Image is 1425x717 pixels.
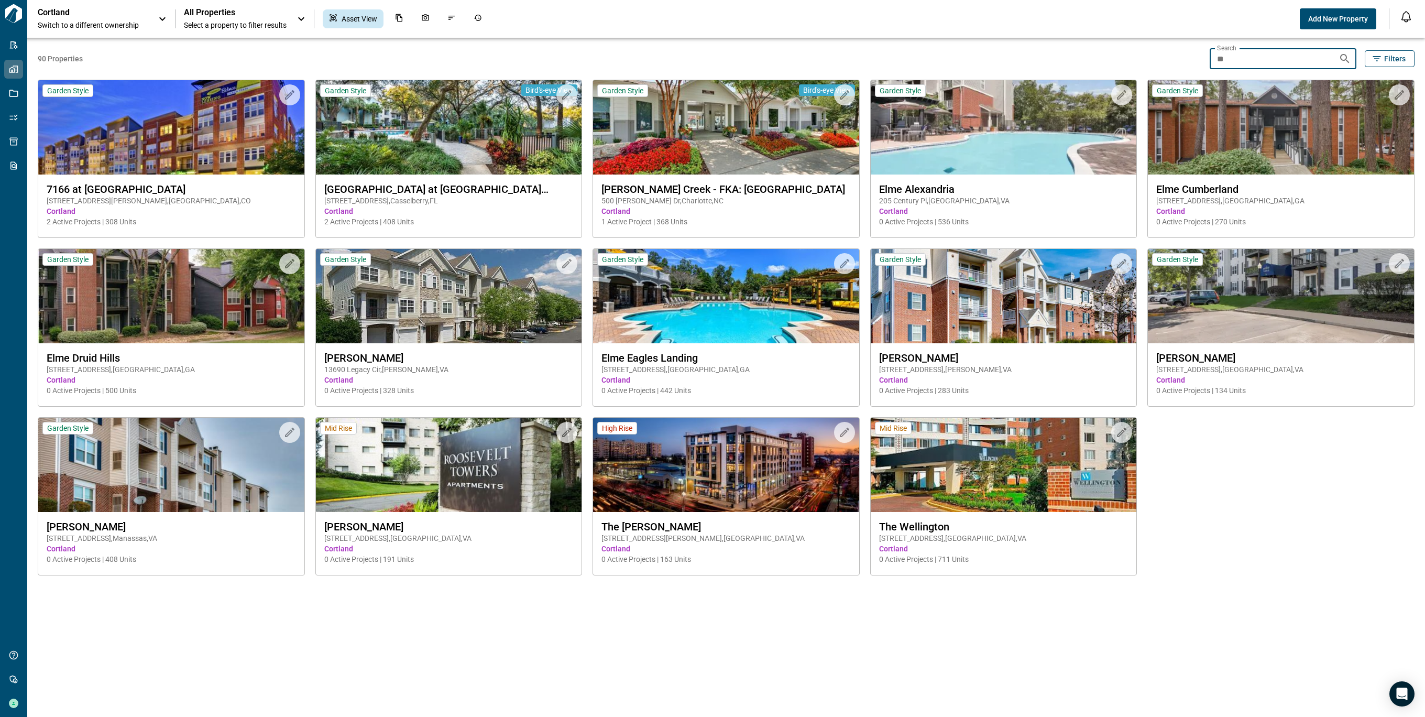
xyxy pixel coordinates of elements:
[601,385,851,396] span: 0 Active Projects | 442 Units
[47,520,296,533] span: [PERSON_NAME]
[601,364,851,375] span: [STREET_ADDRESS] , [GEOGRAPHIC_DATA] , GA
[1148,80,1414,175] img: property-asset
[879,183,1128,195] span: Elme Alexandria
[324,544,574,554] span: Cortland
[1398,8,1415,25] button: Open notification feed
[593,80,859,175] img: property-asset
[879,206,1128,216] span: Cortland
[324,206,574,216] span: Cortland
[47,86,89,95] span: Garden Style
[601,216,851,227] span: 1 Active Project | 368 Units
[38,7,132,18] p: Cortland
[47,533,296,544] span: [STREET_ADDRESS] , Manassas , VA
[879,520,1128,533] span: The Wellington
[879,195,1128,206] span: 205 Century Pl , [GEOGRAPHIC_DATA] , VA
[38,418,304,512] img: property-asset
[324,520,574,533] span: [PERSON_NAME]
[324,216,574,227] span: 2 Active Projects | 408 Units
[47,216,296,227] span: 2 Active Projects | 308 Units
[879,375,1128,385] span: Cortland
[1156,216,1406,227] span: 0 Active Projects | 270 Units
[415,9,436,28] div: Photos
[879,544,1128,554] span: Cortland
[441,9,462,28] div: Issues & Info
[1300,8,1376,29] button: Add New Property
[325,86,366,95] span: Garden Style
[880,86,921,95] span: Garden Style
[879,385,1128,396] span: 0 Active Projects | 283 Units
[601,195,851,206] span: 500 [PERSON_NAME] Dr , Charlotte , NC
[1156,352,1406,364] span: [PERSON_NAME]
[38,249,304,343] img: property-asset
[316,249,582,343] img: property-asset
[1217,44,1236,52] label: Search
[1334,48,1355,69] button: Search properties
[871,249,1137,343] img: property-asset
[879,533,1128,544] span: [STREET_ADDRESS] , [GEOGRAPHIC_DATA] , VA
[324,533,574,544] span: [STREET_ADDRESS] , [GEOGRAPHIC_DATA] , VA
[325,255,366,264] span: Garden Style
[47,423,89,433] span: Garden Style
[601,520,851,533] span: The [PERSON_NAME]
[342,14,377,24] span: Asset View
[316,418,582,512] img: property-asset
[38,20,148,30] span: Switch to a different ownership
[324,375,574,385] span: Cortland
[1157,86,1198,95] span: Garden Style
[880,423,907,433] span: Mid Rise
[593,418,859,512] img: property-asset
[324,364,574,375] span: 13690 Legacy Cir , [PERSON_NAME] , VA
[879,216,1128,227] span: 0 Active Projects | 536 Units
[601,544,851,554] span: Cortland
[871,80,1137,175] img: property-asset
[324,183,574,195] span: [GEOGRAPHIC_DATA] at [GEOGRAPHIC_DATA][PERSON_NAME]
[601,554,851,564] span: 0 Active Projects | 163 Units
[467,9,488,28] div: Job History
[593,249,859,343] img: property-asset
[47,385,296,396] span: 0 Active Projects | 500 Units
[38,53,1205,64] span: 90 Properties
[47,255,89,264] span: Garden Style
[1157,255,1198,264] span: Garden Style
[871,418,1137,512] img: property-asset
[1156,183,1406,195] span: Elme Cumberland
[1156,385,1406,396] span: 0 Active Projects | 134 Units
[879,554,1128,564] span: 0 Active Projects | 711 Units
[601,533,851,544] span: [STREET_ADDRESS][PERSON_NAME] , [GEOGRAPHIC_DATA] , VA
[316,80,582,175] img: property-asset
[880,255,921,264] span: Garden Style
[47,544,296,554] span: Cortland
[47,352,296,364] span: Elme Druid Hills
[47,195,296,206] span: [STREET_ADDRESS][PERSON_NAME] , [GEOGRAPHIC_DATA] , CO
[1389,681,1415,707] div: Open Intercom Messenger
[1384,53,1406,64] span: Filters
[601,206,851,216] span: Cortland
[47,375,296,385] span: Cortland
[1156,195,1406,206] span: [STREET_ADDRESS] , [GEOGRAPHIC_DATA] , GA
[1156,206,1406,216] span: Cortland
[47,554,296,564] span: 0 Active Projects | 408 Units
[803,85,851,95] span: Bird's-eye View
[879,364,1128,375] span: [STREET_ADDRESS] , [PERSON_NAME] , VA
[47,206,296,216] span: Cortland
[324,385,574,396] span: 0 Active Projects | 328 Units
[1156,375,1406,385] span: Cortland
[1156,364,1406,375] span: [STREET_ADDRESS] , [GEOGRAPHIC_DATA] , VA
[47,364,296,375] span: [STREET_ADDRESS] , [GEOGRAPHIC_DATA] , GA
[323,9,383,28] div: Asset View
[184,20,287,30] span: Select a property to filter results
[525,85,573,95] span: Bird's-eye View
[325,423,352,433] span: Mid Rise
[601,352,851,364] span: Elme Eagles Landing
[324,195,574,206] span: [STREET_ADDRESS] , Casselberry , FL
[601,183,851,195] span: [PERSON_NAME] Creek - FKA: [GEOGRAPHIC_DATA]
[1148,249,1414,343] img: property-asset
[47,183,296,195] span: 7166 at [GEOGRAPHIC_DATA]
[38,80,304,175] img: property-asset
[324,352,574,364] span: [PERSON_NAME]
[879,352,1128,364] span: [PERSON_NAME]
[389,9,410,28] div: Documents
[602,423,632,433] span: High Rise
[324,554,574,564] span: 0 Active Projects | 191 Units
[602,86,643,95] span: Garden Style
